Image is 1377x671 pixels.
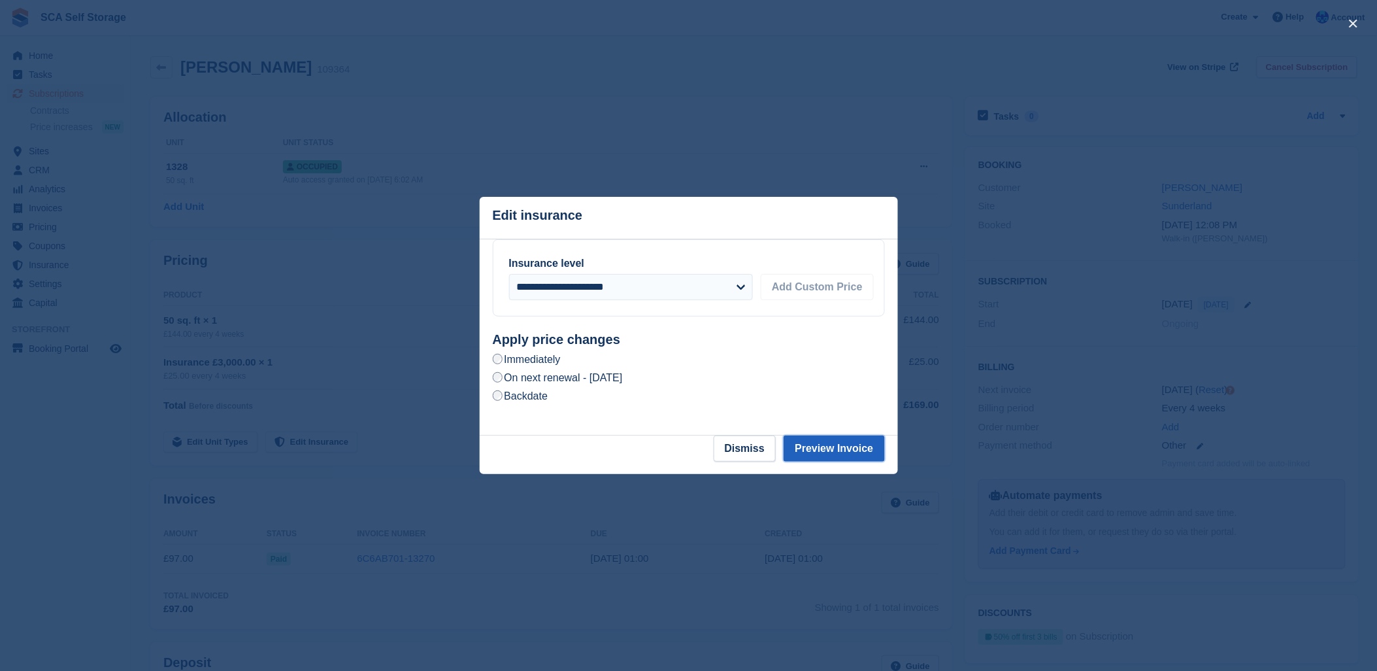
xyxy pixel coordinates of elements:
button: close [1343,13,1364,34]
input: On next renewal - [DATE] [493,372,503,383]
button: Preview Invoice [784,436,884,462]
label: Immediately [493,353,561,366]
button: Add Custom Price [761,274,874,300]
label: On next renewal - [DATE] [493,371,623,385]
input: Immediately [493,354,503,364]
p: Edit insurance [493,208,583,223]
button: Dismiss [714,436,776,462]
input: Backdate [493,390,503,401]
strong: Apply price changes [493,332,621,347]
label: Insurance level [509,258,585,269]
label: Backdate [493,389,548,403]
